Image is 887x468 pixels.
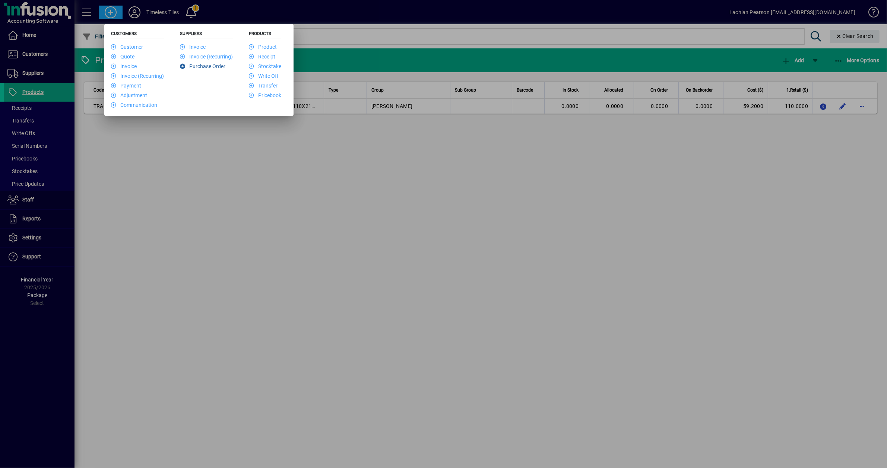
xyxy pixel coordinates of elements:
a: Receipt [249,54,275,60]
a: Adjustment [111,92,147,98]
a: Write Off [249,73,279,79]
h5: Customers [111,31,164,38]
a: Invoice (Recurring) [111,73,164,79]
a: Quote [111,54,134,60]
a: Purchase Order [180,63,225,69]
a: Payment [111,83,141,89]
a: Invoice [111,63,137,69]
a: Product [249,44,277,50]
a: Invoice (Recurring) [180,54,233,60]
h5: Products [249,31,281,38]
a: Invoice [180,44,206,50]
a: Customer [111,44,143,50]
a: Pricebook [249,92,281,98]
a: Transfer [249,83,278,89]
a: Stocktake [249,63,281,69]
a: Communication [111,102,157,108]
h5: Suppliers [180,31,233,38]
